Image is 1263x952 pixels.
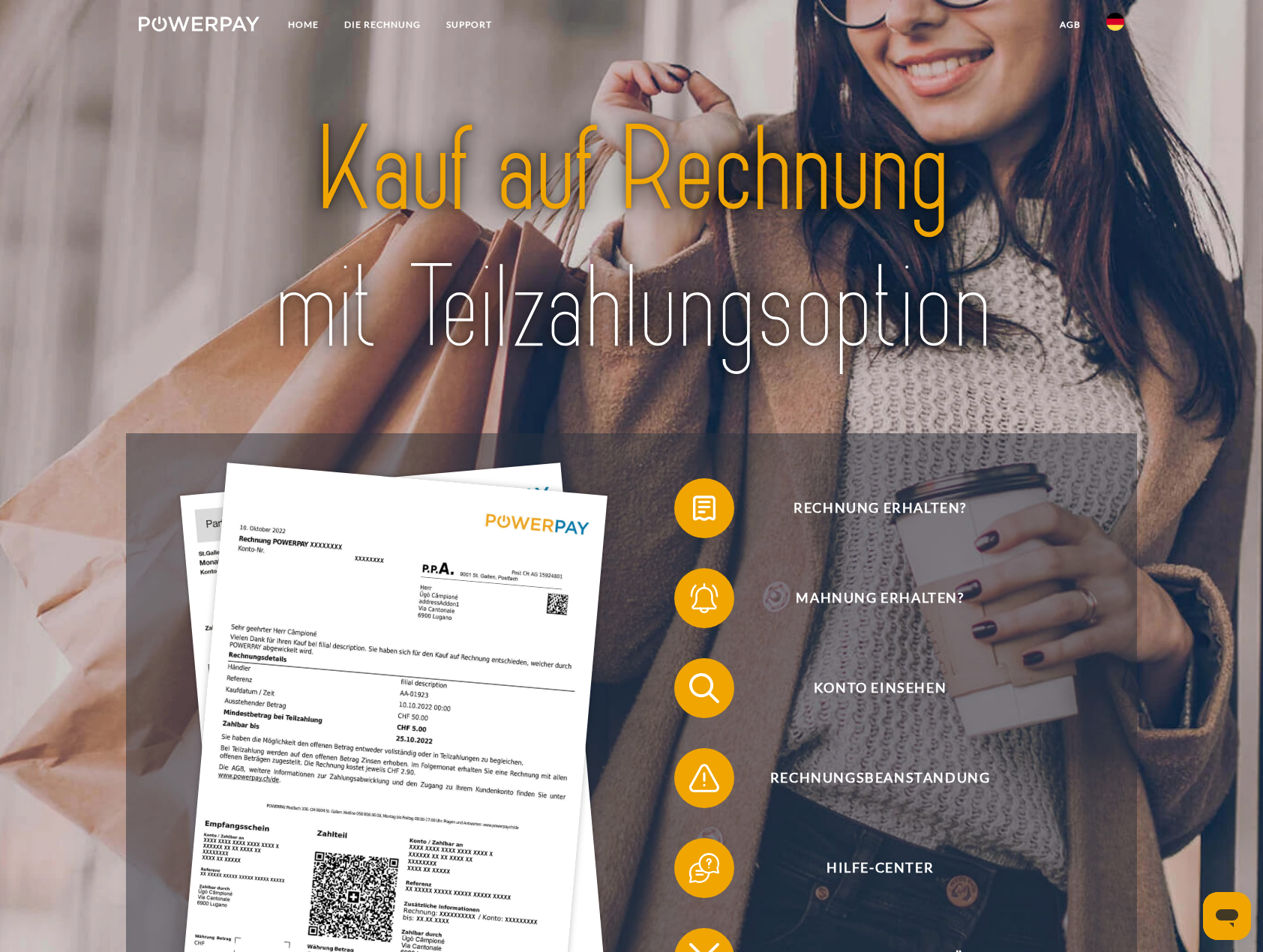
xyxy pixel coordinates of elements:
[696,838,1063,898] span: Hilfe-Center
[696,658,1063,718] span: Konto einsehen
[696,748,1063,808] span: Rechnungsbeanstandung
[1047,11,1093,38] a: agb
[331,11,433,38] a: DIE RECHNUNG
[187,95,1075,385] img: title-powerpay_de.svg
[1203,892,1251,940] iframe: Schaltfläche zum Öffnen des Messaging-Fensters
[685,489,723,527] img: qb_bill.svg
[685,849,723,887] img: qb_help.svg
[1106,13,1124,31] img: de
[674,478,1064,538] button: Rechnung erhalten?
[685,759,723,797] img: qb_warning.svg
[674,838,1064,898] button: Hilfe-Center
[674,568,1064,628] button: Mahnung erhalten?
[674,748,1064,808] button: Rechnungsbeanstandung
[685,669,723,707] img: qb_search.svg
[696,478,1063,538] span: Rechnung erhalten?
[696,568,1063,628] span: Mahnung erhalten?
[433,11,505,38] a: SUPPORT
[674,658,1064,718] button: Konto einsehen
[685,579,723,617] img: qb_bell.svg
[275,11,331,38] a: Home
[139,16,259,31] img: logo-powerpay-white.svg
